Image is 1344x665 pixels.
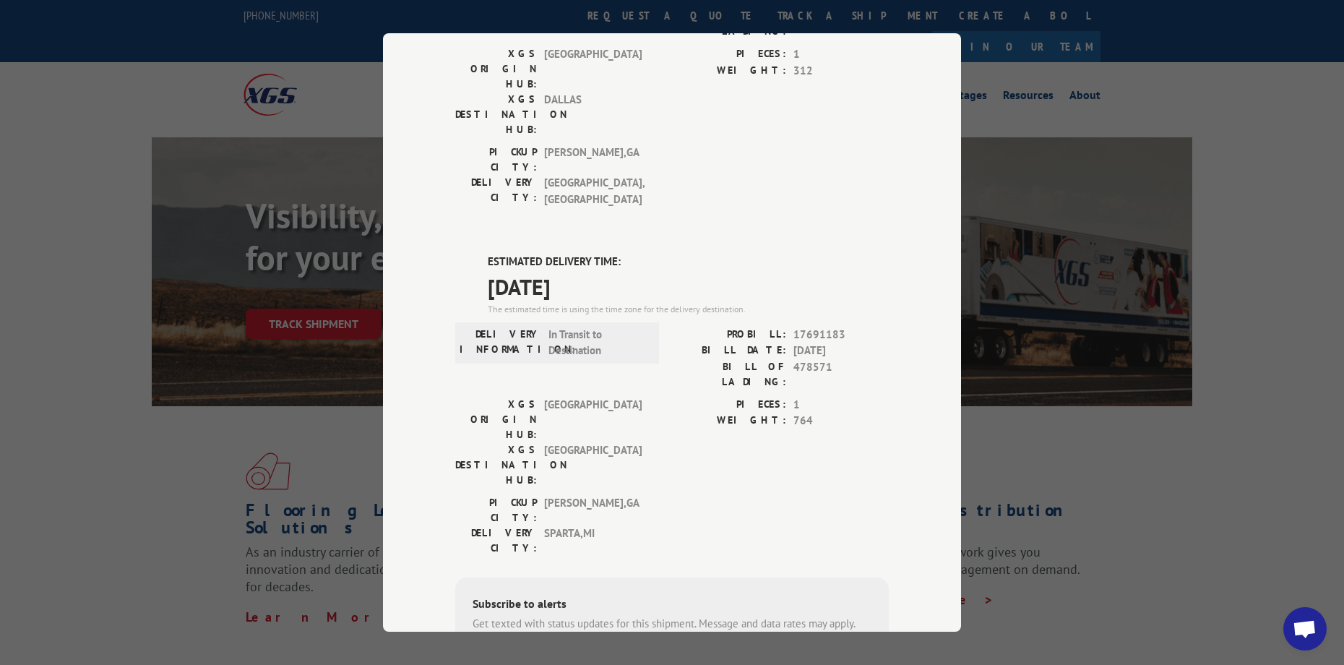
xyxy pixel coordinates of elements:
label: DELIVERY CITY: [455,525,537,556]
label: BILL DATE: [672,343,786,359]
span: In Transit to Destination [548,327,646,359]
label: PICKUP CITY: [455,145,537,175]
span: 312 [793,63,889,80]
div: The estimated time is using the time zone for the delivery destination. [488,303,889,316]
span: SPARTA , MI [544,525,642,556]
span: [DATE] [793,343,889,359]
span: [PERSON_NAME] , GA [544,495,642,525]
span: [GEOGRAPHIC_DATA] [544,397,642,442]
span: [GEOGRAPHIC_DATA] , [GEOGRAPHIC_DATA] [544,175,642,207]
label: ESTIMATED DELIVERY TIME: [488,254,889,270]
span: 764 [793,413,889,429]
label: WEIGHT: [672,63,786,80]
label: DELIVERY INFORMATION: [460,327,541,359]
span: DALLAS [544,92,642,137]
div: Get texted with status updates for this shipment. Message and data rates may apply. Message frequ... [473,616,871,648]
span: [DATE] [488,270,889,303]
span: 17691183 [793,327,889,343]
label: XGS ORIGIN HUB: [455,397,537,442]
span: 478571 [793,359,889,390]
div: Subscribe to alerts [473,595,871,616]
span: 1 [793,46,889,63]
label: PROBILL: [672,327,786,343]
label: XGS DESTINATION HUB: [455,92,537,137]
label: XGS DESTINATION HUB: [455,442,537,488]
label: DELIVERY CITY: [455,175,537,207]
span: [PERSON_NAME] , GA [544,145,642,175]
label: BILL OF LADING: [672,359,786,390]
span: [GEOGRAPHIC_DATA] [544,442,642,488]
label: XGS ORIGIN HUB: [455,46,537,92]
div: Open chat [1283,607,1327,651]
label: PIECES: [672,397,786,413]
label: PIECES: [672,46,786,63]
label: WEIGHT: [672,413,786,429]
label: PICKUP CITY: [455,495,537,525]
span: [GEOGRAPHIC_DATA] [544,46,642,92]
span: 1 [793,397,889,413]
